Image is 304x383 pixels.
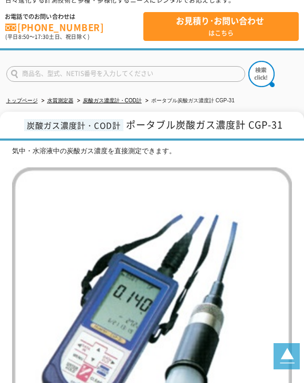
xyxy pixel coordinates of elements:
[5,22,138,33] a: [PHONE_NUMBER]
[6,66,246,82] input: 商品名、型式、NETIS番号を入力してください
[83,98,142,103] a: 炭酸ガス濃度計・COD計
[144,15,298,37] span: はこちら
[6,98,38,103] a: トップページ
[24,119,123,131] span: 炭酸ガス濃度計・COD計
[126,118,283,132] span: ポータブル炭酸ガス濃度計 CGP-31
[35,33,49,40] span: 17:30
[12,146,292,157] div: 気中・水溶液中の炭酸ガス濃度を直接測定できます。
[18,33,29,40] span: 8:50
[5,33,89,40] span: (平日 ～ 土日、祝日除く)
[143,95,235,107] li: ポータブル炭酸ガス濃度計 CGP-31
[176,15,264,26] strong: お見積り･お問い合わせ
[143,12,299,40] a: お見積り･お問い合わせはこちら
[5,12,138,22] span: お電話でのお問い合わせは
[47,98,74,103] a: 水質測定器
[248,61,275,87] img: btn_search.png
